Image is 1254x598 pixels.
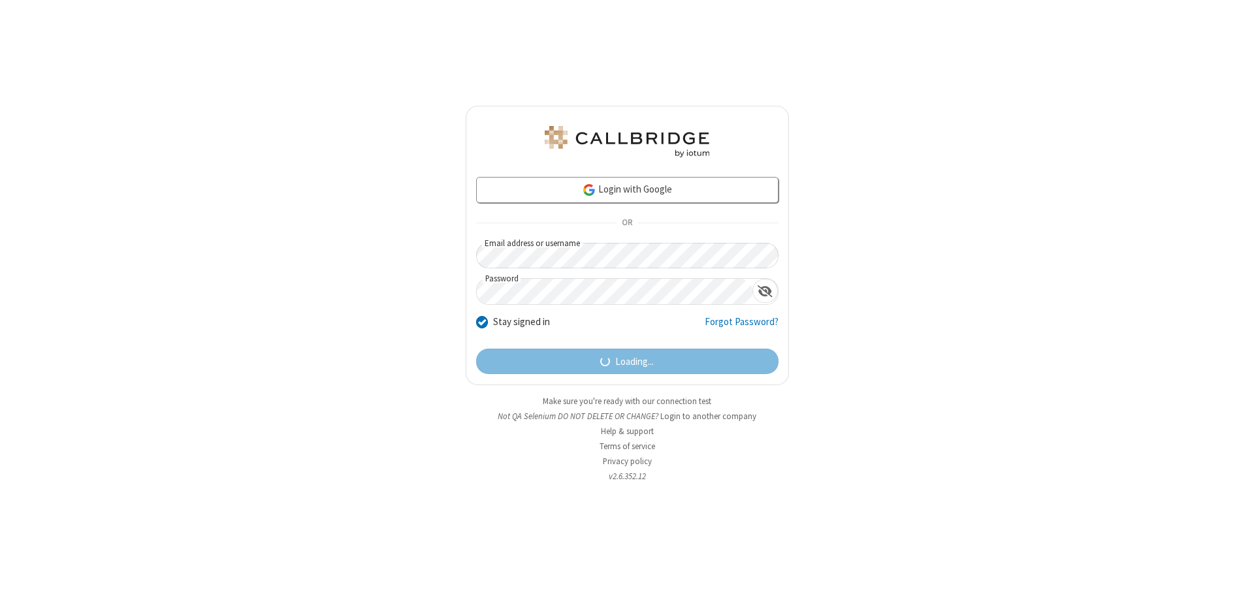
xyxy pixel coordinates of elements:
div: Show password [752,279,778,303]
a: Forgot Password? [705,315,779,339]
img: google-icon.png [582,183,596,197]
li: Not QA Selenium DO NOT DELETE OR CHANGE? [466,410,789,422]
a: Privacy policy [603,456,652,467]
label: Stay signed in [493,315,550,330]
img: QA Selenium DO NOT DELETE OR CHANGE [542,126,712,157]
li: v2.6.352.12 [466,470,789,482]
a: Terms of service [600,441,655,452]
input: Password [477,279,752,304]
a: Help & support [601,426,654,437]
a: Login with Google [476,177,779,203]
span: Loading... [615,354,654,370]
button: Login to another company [660,410,756,422]
input: Email address or username [476,243,779,268]
iframe: Chat [1221,564,1244,589]
button: Loading... [476,349,779,375]
span: OR [617,214,637,232]
a: Make sure you're ready with our connection test [543,396,711,407]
